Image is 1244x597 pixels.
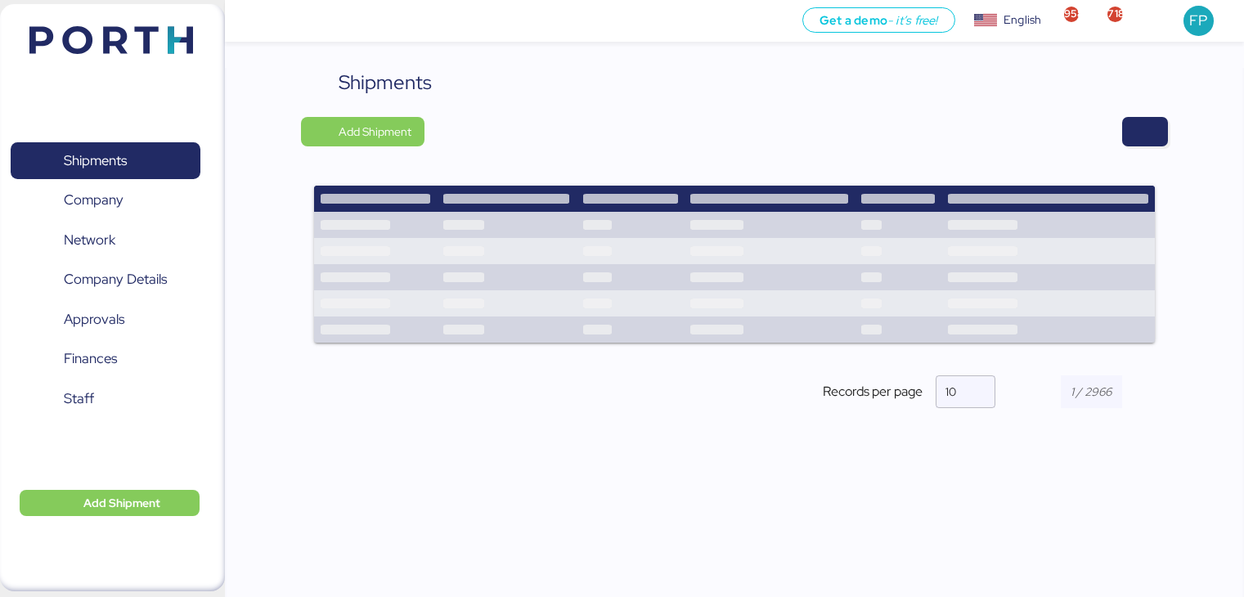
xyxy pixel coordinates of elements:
a: Company [11,182,200,219]
a: Finances [11,340,200,378]
button: Add Shipment [20,490,200,516]
input: 1 / 2966 [1061,375,1122,408]
span: Add Shipment [83,493,160,513]
button: Menu [235,7,263,35]
span: Staff [64,387,94,411]
div: Shipments [339,68,432,97]
a: Approvals [11,301,200,339]
a: Shipments [11,142,200,180]
span: Shipments [64,149,127,173]
span: Add Shipment [339,122,411,141]
span: Finances [64,347,117,370]
span: Network [64,228,115,252]
button: Add Shipment [301,117,424,146]
span: Records per page [823,382,923,402]
span: 10 [945,384,956,399]
a: Network [11,222,200,259]
span: Company Details [64,267,167,291]
a: Company Details [11,261,200,298]
span: Company [64,188,124,212]
span: Approvals [64,307,124,331]
div: English [1004,11,1041,29]
span: FP [1189,10,1207,31]
a: Staff [11,380,200,418]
